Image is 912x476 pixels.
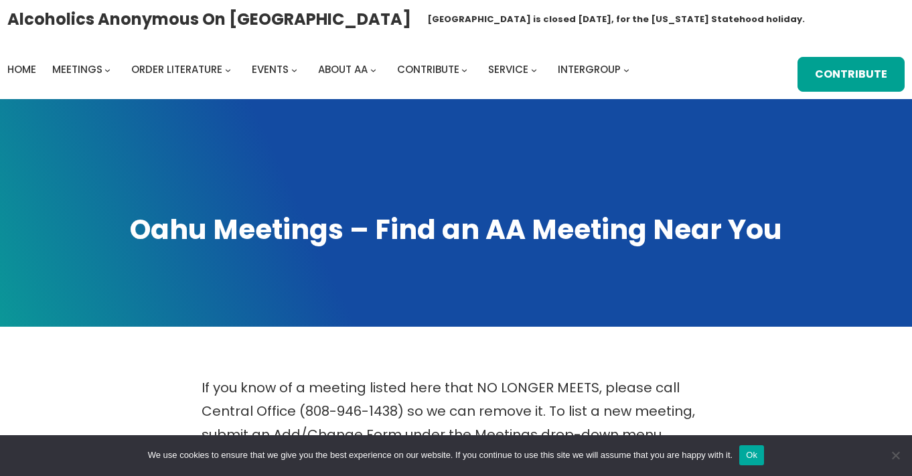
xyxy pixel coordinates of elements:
span: We use cookies to ensure that we give you the best experience on our website. If you continue to ... [148,449,733,462]
span: Meetings [52,62,102,76]
button: Events submenu [291,66,297,72]
h1: Oahu Meetings – Find an AA Meeting Near You [13,211,899,248]
span: No [889,449,902,462]
p: If you know of a meeting listed here that NO LONGER MEETS, please call Central Office (808-946-14... [202,376,710,447]
a: About AA [318,60,368,79]
span: Contribute [397,62,459,76]
button: Intergroup submenu [623,66,629,72]
a: Alcoholics Anonymous on [GEOGRAPHIC_DATA] [7,5,411,33]
span: About AA [318,62,368,76]
span: Intergroup [558,62,621,76]
a: Service [488,60,528,79]
span: Events [252,62,289,76]
a: Meetings [52,60,102,79]
button: Contribute submenu [461,66,467,72]
span: Order Literature [131,62,222,76]
button: Service submenu [531,66,537,72]
a: Contribute [797,57,905,92]
button: Meetings submenu [104,66,110,72]
button: About AA submenu [370,66,376,72]
a: Contribute [397,60,459,79]
span: Home [7,62,36,76]
h1: [GEOGRAPHIC_DATA] is closed [DATE], for the [US_STATE] Statehood holiday. [427,13,805,26]
a: Home [7,60,36,79]
a: Intergroup [558,60,621,79]
button: Ok [739,445,764,465]
a: Events [252,60,289,79]
nav: Intergroup [7,60,634,79]
button: Order Literature submenu [225,66,231,72]
span: Service [488,62,528,76]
